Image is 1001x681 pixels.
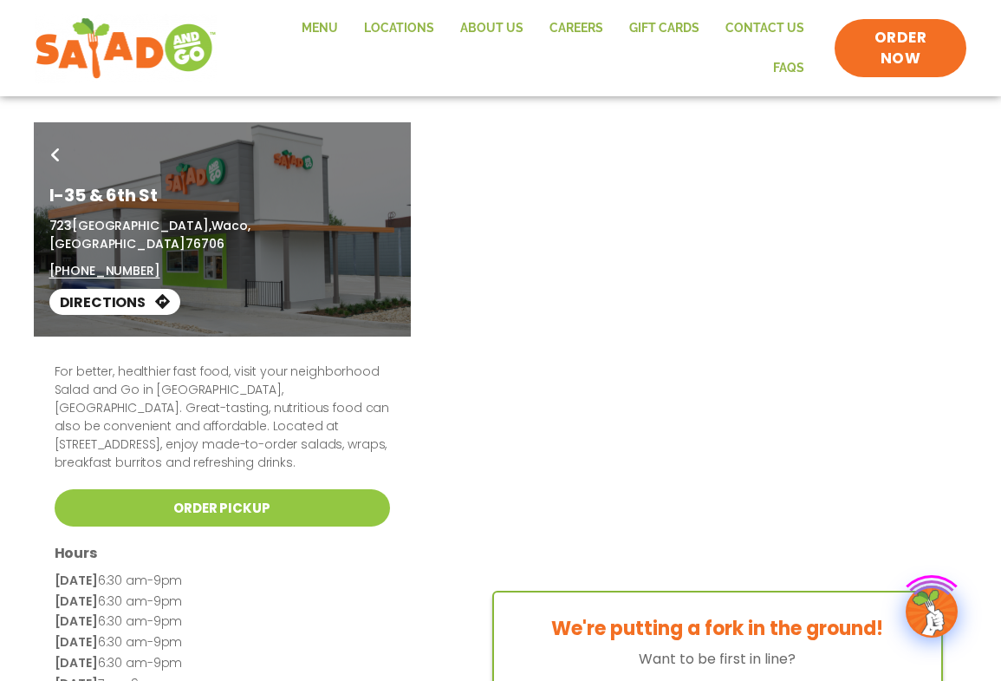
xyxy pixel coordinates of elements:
nav: Menu [234,9,817,88]
span: Waco, [211,217,250,234]
span: [GEOGRAPHIC_DATA] [49,235,186,252]
strong: [DATE] [55,612,98,630]
a: GIFT CARDS [616,9,712,49]
p: 6:30 am-9pm [55,592,390,612]
a: Careers [536,9,616,49]
p: Want to be first in line? [494,648,941,670]
a: Locations [351,9,447,49]
p: 6:30 am-9pm [55,612,390,632]
strong: [DATE] [55,654,98,671]
p: 6:30 am-9pm [55,653,390,674]
h3: We're putting a fork in the ground! [494,619,941,639]
h1: I-35 & 6th St [49,182,395,208]
a: Directions [49,289,180,315]
p: 6:30 am-9pm [55,632,390,653]
a: About Us [447,9,536,49]
span: 723 [49,217,73,234]
span: 76706 [185,235,224,252]
h3: Hours [55,544,390,562]
a: Menu [289,9,351,49]
a: [PHONE_NUMBER] [49,262,160,280]
span: ORDER NOW [852,28,949,69]
a: Order Pickup [55,489,390,527]
img: new-SAG-logo-768×292 [35,14,217,83]
p: 6:30 am-9pm [55,571,390,592]
a: ORDER NOW [835,19,966,78]
strong: [DATE] [55,572,98,589]
strong: [DATE] [55,633,98,651]
strong: [DATE] [55,593,98,610]
span: [GEOGRAPHIC_DATA], [72,217,211,234]
a: Contact Us [712,9,817,49]
a: FAQs [760,49,817,88]
p: For better, healthier fast food, visit your neighborhood Salad and Go in [GEOGRAPHIC_DATA], [GEOG... [55,363,390,472]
